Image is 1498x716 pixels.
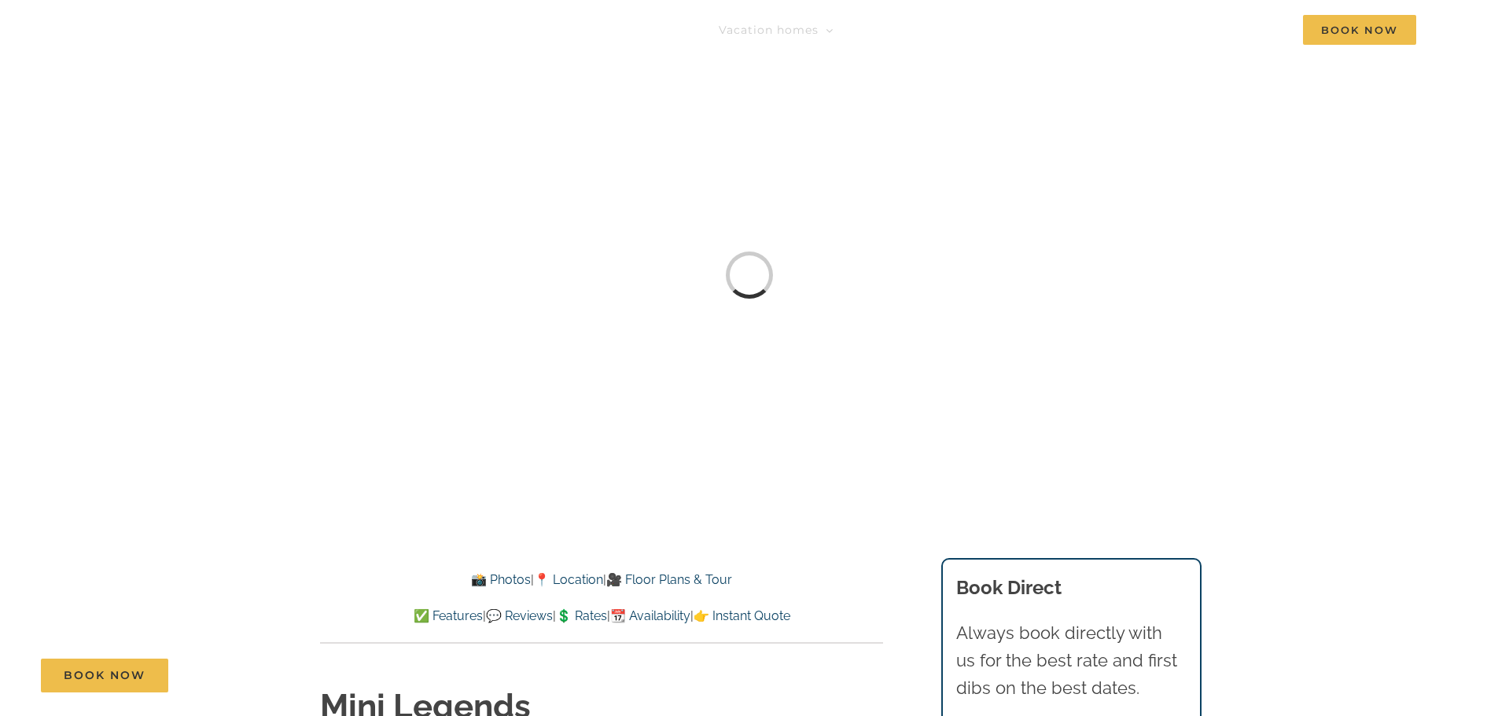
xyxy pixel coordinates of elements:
[1130,14,1183,46] a: About
[486,608,553,623] a: 💬 Reviews
[414,608,483,623] a: ✅ Features
[694,608,790,623] a: 👉 Instant Quote
[82,18,348,53] img: Branson Family Retreats Logo
[719,14,834,46] a: Vacation homes
[534,572,603,587] a: 📍 Location
[869,14,962,46] a: Things to do
[998,14,1095,46] a: Deals & More
[471,572,531,587] a: 📸 Photos
[64,669,145,682] span: Book Now
[719,24,819,35] span: Vacation homes
[1218,24,1268,35] span: Contact
[41,659,168,692] a: Book Now
[320,606,883,626] p: | | | |
[719,14,1416,46] nav: Main Menu
[723,248,775,301] div: Loading...
[1303,15,1416,45] span: Book Now
[320,570,883,590] p: | |
[610,608,690,623] a: 📆 Availability
[956,576,1062,599] b: Book Direct
[869,24,948,35] span: Things to do
[1130,24,1168,35] span: About
[998,24,1080,35] span: Deals & More
[606,572,732,587] a: 🎥 Floor Plans & Tour
[1218,14,1268,46] a: Contact
[556,608,607,623] a: 💲 Rates
[956,619,1186,703] p: Always book directly with us for the best rate and first dibs on the best dates.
